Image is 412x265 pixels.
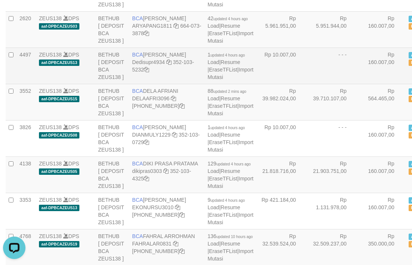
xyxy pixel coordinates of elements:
[207,197,245,203] span: 9
[39,124,62,130] a: ZEUS138
[179,248,185,254] a: Copy 5665095158 to clipboard
[207,88,246,94] span: 88
[144,30,149,36] a: Copy 6640733878 to clipboard
[179,103,185,109] a: Copy 8692458639 to clipboard
[358,120,406,156] td: Rp 160.007,00
[207,88,253,116] span: | | |
[132,197,143,203] span: BCA
[257,84,307,120] td: Rp 39.982.024,00
[307,48,358,84] td: - - -
[207,233,253,239] span: 136
[207,95,219,101] a: Load
[207,161,251,167] span: 129
[207,30,253,44] a: Import Mutasi
[129,156,205,193] td: DIKI PRASA PRATAMA 352-103-4325
[132,23,172,29] a: ARYAPANG1811
[221,59,240,65] a: Resume
[95,11,129,48] td: BETHUB [ DEPOSIT BCA ZEUS138 ]
[207,15,248,21] span: 42
[173,23,179,29] a: Copy ARYAPANG1811 to clipboard
[207,168,219,174] a: Load
[358,48,406,84] td: Rp 160.007,00
[209,248,237,254] a: EraseTFList
[171,95,176,101] a: Copy DELAAFRI3096 to clipboard
[210,198,245,202] span: updated 4 hours ago
[307,84,358,120] td: Rp 39.710.107,00
[16,120,36,156] td: 3826
[207,52,253,80] span: | | |
[129,11,205,48] td: [PERSON_NAME] 664-073-3878
[207,52,245,58] span: 1
[257,193,307,229] td: Rp 421.184,00
[132,52,143,58] span: BCA
[39,161,62,167] a: ZEUS138
[129,193,205,229] td: [PERSON_NAME] [PHONE_NUMBER]
[216,162,251,166] span: updated 4 hours ago
[16,156,36,193] td: 4138
[132,233,143,239] span: BCA
[257,120,307,156] td: Rp 10.007,00
[16,11,36,48] td: 2620
[207,132,219,138] a: Load
[221,241,240,247] a: Resume
[209,139,237,145] a: EraseTFList
[173,241,178,247] a: Copy FAHRALAR0831 to clipboard
[3,3,25,25] button: Open LiveChat chat widget
[207,103,253,116] a: Import Mutasi
[95,84,129,120] td: BETHUB [ DEPOSIT BCA ZEUS138 ]
[209,103,237,109] a: EraseTFList
[257,11,307,48] td: Rp 5.961.951,00
[39,168,79,175] span: aaf-DPBCAZEUS05
[39,60,79,66] span: aaf-DPBCAZEUS13
[207,197,253,225] span: | | |
[207,15,253,44] span: | | |
[132,241,172,247] a: FAHRALAR0831
[175,204,180,210] a: Copy EKONURSU3010 to clipboard
[144,176,149,182] a: Copy 3521034325 to clipboard
[307,156,358,193] td: Rp 21.903.751,00
[95,48,129,84] td: BETHUB [ DEPOSIT BCA ZEUS138 ]
[39,15,62,21] a: ZEUS138
[207,67,253,80] a: Import Mutasi
[358,11,406,48] td: Rp 160.007,00
[207,139,253,153] a: Import Mutasi
[144,67,149,73] a: Copy 3521035232 to clipboard
[39,52,62,58] a: ZEUS138
[209,67,237,73] a: EraseTFList
[132,132,170,138] a: DIANMULY1229
[132,124,143,130] span: BCA
[36,11,95,48] td: DPS
[129,120,205,156] td: [PERSON_NAME] 352-103-0729
[216,235,253,239] span: updated 10 hours ago
[132,168,162,174] a: dikipras0303
[132,161,143,167] span: BCA
[39,197,62,203] a: ZEUS138
[132,15,143,21] span: BCA
[207,59,219,65] a: Load
[36,84,95,120] td: DPS
[221,23,240,29] a: Resume
[213,17,248,21] span: updated 4 hours ago
[207,212,253,225] a: Import Mutasi
[95,193,129,229] td: BETHUB [ DEPOSIT BCA ZEUS138 ]
[39,241,79,247] span: aaf-DPBCAZEUS19
[36,120,95,156] td: DPS
[163,168,169,174] a: Copy dikipras0303 to clipboard
[132,95,170,101] a: DELAAFRI3096
[221,168,240,174] a: Resume
[207,124,253,153] span: | | |
[132,204,174,210] a: EKONURSU3010
[129,84,205,120] td: DELA AFRIANI [PHONE_NUMBER]
[209,30,237,36] a: EraseTFList
[358,193,406,229] td: Rp 160.007,00
[207,204,219,210] a: Load
[207,233,253,262] span: | | |
[172,132,177,138] a: Copy DIANMULY1229 to clipboard
[209,176,237,182] a: EraseTFList
[39,23,79,30] span: aaf-DPBCAZEUS03
[210,53,245,57] span: updated 4 hours ago
[209,212,237,218] a: EraseTFList
[16,193,36,229] td: 3353
[132,88,143,94] span: BCA
[210,126,245,130] span: updated 4 hours ago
